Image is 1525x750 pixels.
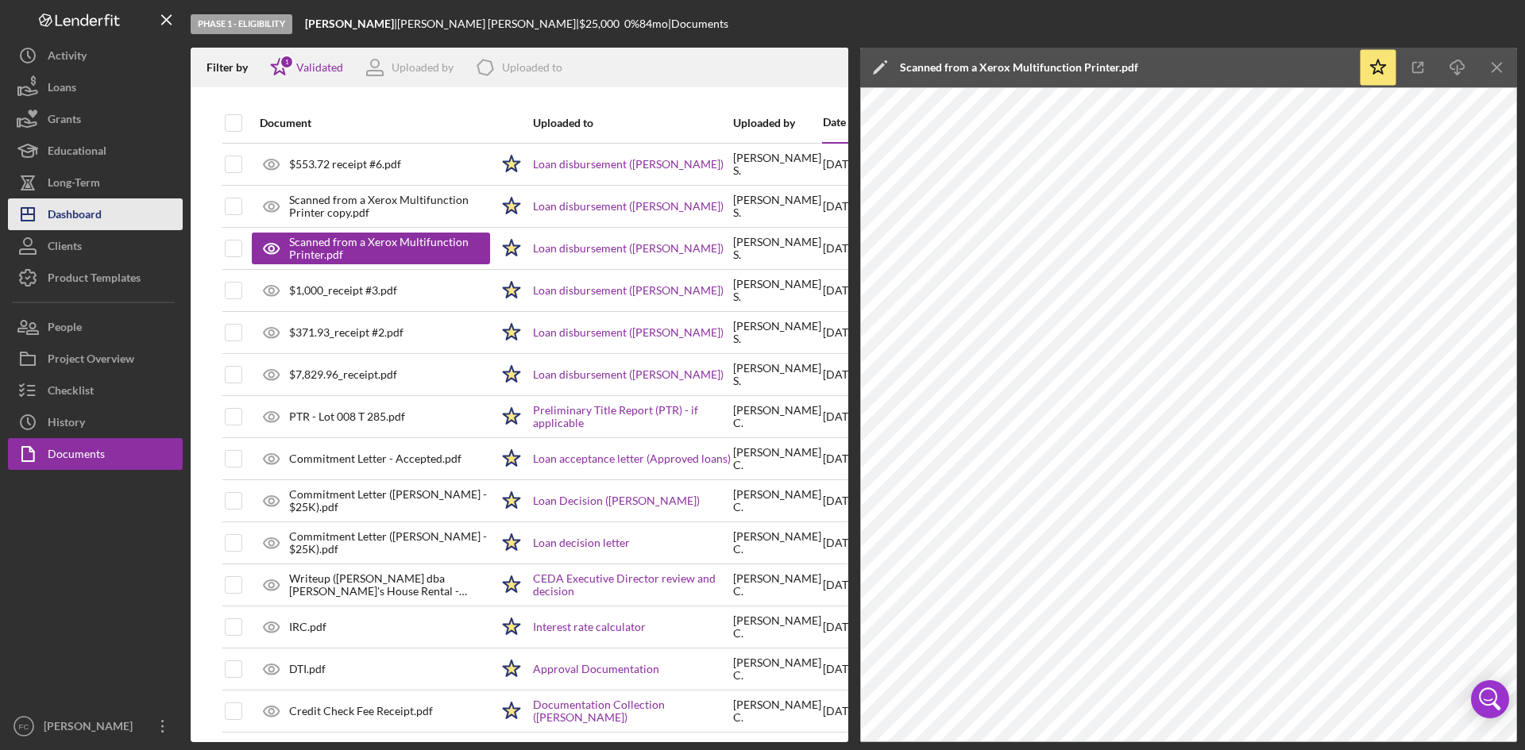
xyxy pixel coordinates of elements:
a: Loan decision letter [533,537,630,549]
div: [PERSON_NAME] S . [733,236,821,261]
div: Filter by [207,61,260,74]
div: $553.72 receipt #6.pdf [289,158,401,171]
button: Long-Term [8,167,183,198]
a: Loan Decision ([PERSON_NAME]) [533,494,700,507]
div: [PERSON_NAME] C . [733,656,821,682]
a: Grants [8,103,183,135]
div: [PERSON_NAME] C . [733,404,821,429]
button: Product Templates [8,262,183,294]
a: Preliminary Title Report (PTR) - if applicable [533,404,732,429]
div: Uploaded by [733,117,821,129]
div: Scanned from a Xerox Multifunction Printer copy.pdf [289,194,490,219]
div: [PERSON_NAME] S . [733,152,821,177]
a: CEDA Executive Director review and decision [533,572,732,598]
div: Commitment Letter ([PERSON_NAME] - $25K).pdf [289,530,490,556]
a: Loan disbursement ([PERSON_NAME]) [533,242,724,255]
div: History [48,406,85,442]
div: [DATE] [823,313,878,352]
div: PTR - Lot 008 T 285.pdf [289,410,405,423]
div: Documents [48,438,105,474]
div: Document [260,117,490,129]
div: [DATE] [823,229,878,268]
button: Dashboard [8,198,183,230]
a: Loan disbursement ([PERSON_NAME]) [533,368,724,381]
div: [PERSON_NAME] C . [733,488,821,513]
button: Documents [8,438,183,470]
div: People [48,311,82,347]
div: [PERSON_NAME] C . [733,446,821,471]
div: DTI.pdf [289,663,326,675]
div: Dashboard [48,198,102,234]
div: [PERSON_NAME] [PERSON_NAME] | [397,17,579,30]
a: Loan disbursement ([PERSON_NAME]) [533,284,724,297]
div: Scanned from a Xerox Multifunction Printer.pdf [900,61,1138,74]
div: [PERSON_NAME] S . [733,278,821,303]
a: Loan acceptance letter (Approved loans) [533,452,731,465]
div: Educational [48,135,106,171]
button: FC[PERSON_NAME] [8,710,183,742]
a: Loan disbursement ([PERSON_NAME]) [533,326,724,339]
button: Educational [8,135,183,167]
div: [DATE] [823,481,878,521]
button: History [8,406,183,438]
div: Phase 1 - Eligibility [191,14,292,34]
div: Project Overview [48,343,134,379]
div: $7,829.96_receipt.pdf [289,368,397,381]
div: [DATE] [823,691,878,731]
div: 0 % [624,17,639,30]
div: Grants [48,103,81,139]
div: [PERSON_NAME] S . [733,362,821,387]
div: Validated [296,61,343,74]
div: Open Intercom Messenger [1471,680,1509,718]
div: [PERSON_NAME] [40,710,143,746]
div: [PERSON_NAME] C . [733,530,821,556]
button: Project Overview [8,343,183,375]
button: Clients [8,230,183,262]
button: People [8,311,183,343]
div: Clients [48,230,82,266]
div: [DATE] [823,565,878,605]
button: Loans [8,71,183,103]
div: Commitment Letter - Accepted.pdf [289,452,461,465]
div: [DATE] [823,397,878,437]
div: | Documents [668,17,728,30]
a: Loan disbursement ([PERSON_NAME]) [533,200,724,213]
div: [PERSON_NAME] S . [733,320,821,345]
div: [PERSON_NAME] S . [733,194,821,219]
a: Approval Documentation [533,663,659,675]
div: Long-Term [48,167,100,202]
div: [PERSON_NAME] C . [733,614,821,640]
div: 1 [280,55,294,69]
div: Uploaded to [502,61,562,74]
button: Activity [8,40,183,71]
div: [DATE] [823,439,878,479]
div: [DATE] [823,607,878,647]
span: $25,000 [579,17,620,30]
div: Credit Check Fee Receipt.pdf [289,705,433,717]
div: 84 mo [639,17,668,30]
div: Product Templates [48,262,141,298]
div: [DATE] [823,649,878,689]
button: Checklist [8,375,183,406]
div: IRC.pdf [289,621,326,633]
div: [DATE] [823,271,878,310]
div: Commitment Letter ([PERSON_NAME] - $25K).pdf [289,488,490,513]
div: Date [823,116,846,129]
div: Loans [48,71,76,107]
div: | [305,17,397,30]
div: Writeup ([PERSON_NAME] dba [PERSON_NAME]'s House Rental - $25K) - Signed.pdf [289,572,490,598]
text: FC [19,722,29,731]
div: Activity [48,40,87,75]
div: Uploaded by [392,61,454,74]
div: Scanned from a Xerox Multifunction Printer.pdf [289,236,474,261]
